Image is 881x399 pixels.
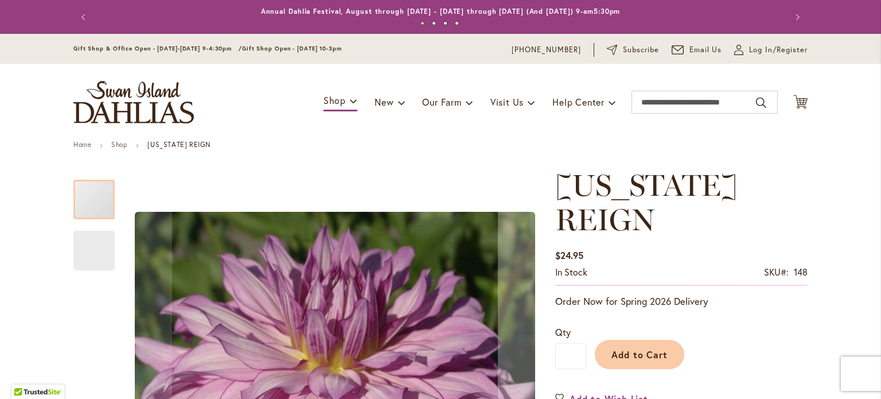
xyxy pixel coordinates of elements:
[552,96,605,108] span: Help Center
[73,45,242,52] span: Gift Shop & Office Open - [DATE]-[DATE] 9-4:30pm /
[242,45,342,52] span: Gift Shop Open - [DATE] 10-3pm
[111,140,127,149] a: Shop
[147,140,211,149] strong: [US_STATE] REIGN
[611,348,668,361] span: Add to Cart
[455,21,459,25] button: 4 of 4
[73,168,126,219] div: OREGON REIGN
[555,249,583,261] span: $24.95
[73,219,115,270] div: OREGON REIGN
[555,266,587,279] div: Availability
[73,81,194,123] a: store logo
[432,21,436,25] button: 2 of 4
[555,266,587,278] span: In stock
[607,44,659,56] a: Subscribe
[443,21,447,25] button: 3 of 4
[672,44,722,56] a: Email Us
[555,295,808,308] p: Order Now for Spring 2026 Delivery
[623,44,659,56] span: Subscribe
[785,6,808,29] button: Next
[555,167,738,238] span: [US_STATE] REIGN
[734,44,808,56] a: Log In/Register
[323,94,346,106] span: Shop
[422,96,461,108] span: Our Farm
[764,266,789,278] strong: SKU
[512,44,581,56] a: [PHONE_NUMBER]
[73,6,96,29] button: Previous
[420,21,424,25] button: 1 of 4
[375,96,393,108] span: New
[73,140,91,149] a: Home
[595,340,684,369] button: Add to Cart
[689,44,722,56] span: Email Us
[261,7,621,16] a: Annual Dahlia Festival, August through [DATE] - [DATE] through [DATE] (And [DATE]) 9-am5:30pm
[749,44,808,56] span: Log In/Register
[490,96,524,108] span: Visit Us
[794,266,808,279] div: 148
[555,326,571,338] span: Qty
